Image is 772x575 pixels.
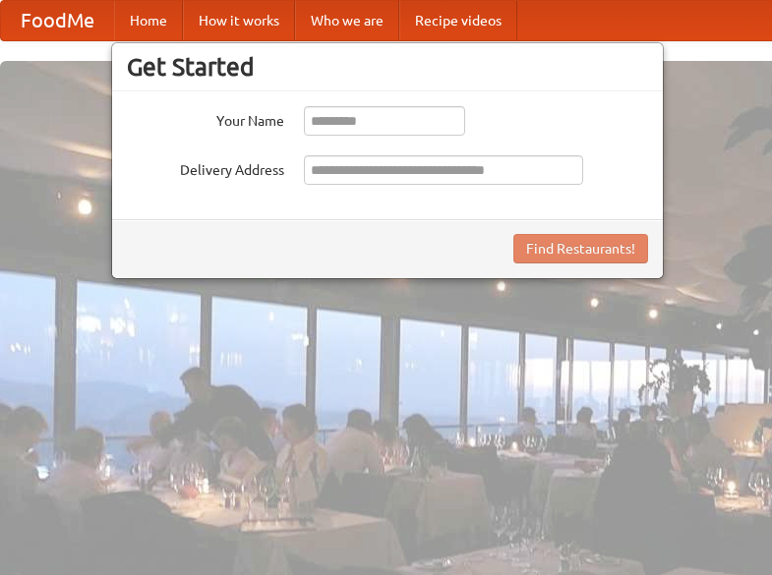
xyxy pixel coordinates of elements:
[1,1,114,40] a: FoodMe
[183,1,295,40] a: How it works
[127,155,284,180] label: Delivery Address
[399,1,517,40] a: Recipe videos
[513,234,648,263] button: Find Restaurants!
[127,106,284,131] label: Your Name
[295,1,399,40] a: Who we are
[114,1,183,40] a: Home
[127,52,648,82] h3: Get Started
